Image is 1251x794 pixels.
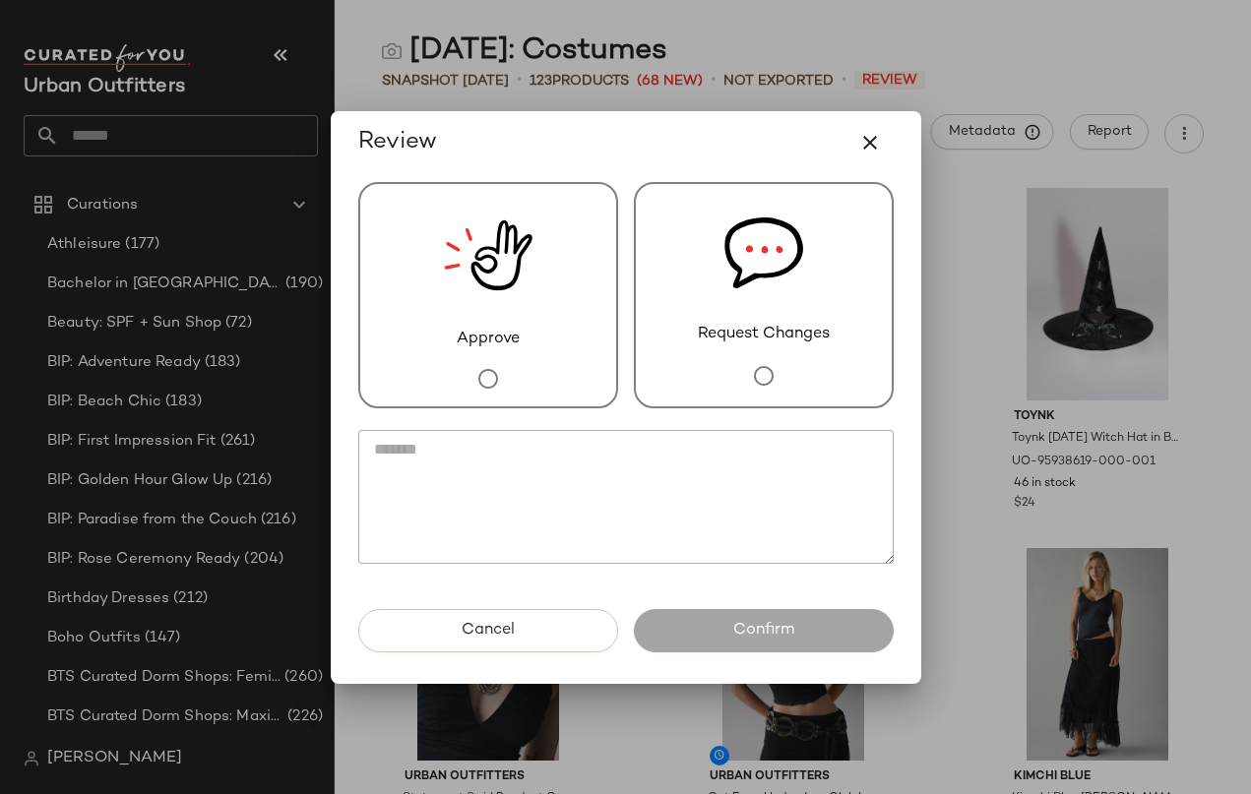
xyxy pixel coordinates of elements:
span: Review [358,127,437,158]
span: Request Changes [698,323,830,346]
img: review_new_snapshot.RGmwQ69l.svg [444,184,532,328]
img: svg%3e [724,184,803,323]
button: Cancel [358,609,618,652]
span: Cancel [461,621,515,640]
span: Approve [457,328,520,351]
